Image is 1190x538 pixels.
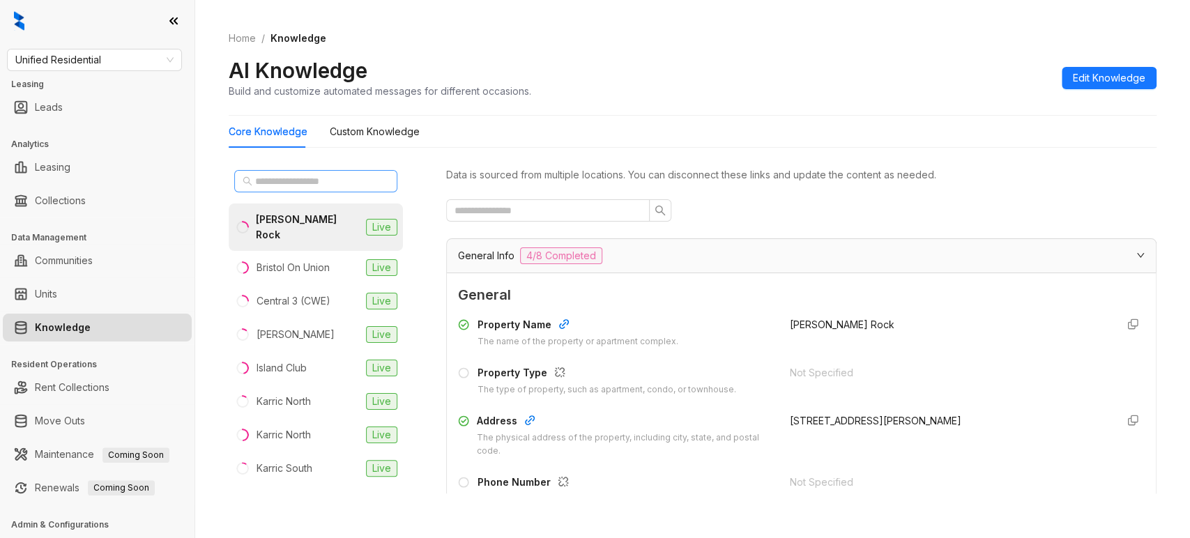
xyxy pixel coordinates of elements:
a: Rent Collections [35,374,109,401]
h3: Analytics [11,138,194,151]
a: Communities [35,247,93,275]
span: General Info [458,248,514,263]
li: Maintenance [3,440,192,468]
span: General [458,284,1145,306]
h2: AI Knowledge [229,57,367,84]
li: Renewals [3,474,192,502]
div: Build and customize automated messages for different occasions. [229,84,531,98]
a: RenewalsComing Soon [35,474,155,502]
a: Knowledge [35,314,91,341]
div: Not Specified [790,365,1105,381]
h3: Leasing [11,78,194,91]
div: The physical address of the property, including city, state, and postal code. [477,431,773,458]
div: Bristol On Union [257,260,330,275]
a: Units [35,280,57,308]
div: Island Club [257,360,307,376]
li: / [261,31,265,46]
span: search [655,205,666,216]
a: Leasing [35,153,70,181]
span: Live [366,460,397,477]
li: Move Outs [3,407,192,435]
span: Live [366,293,397,309]
h3: Data Management [11,231,194,244]
a: Collections [35,187,86,215]
div: [STREET_ADDRESS][PERSON_NAME] [790,413,1105,429]
div: Address [477,413,773,431]
li: Leads [3,93,192,121]
div: Karric North [257,427,311,443]
div: Karric South [257,461,312,476]
span: Live [366,360,397,376]
li: Rent Collections [3,374,192,401]
h3: Admin & Configurations [11,518,194,531]
div: Phone Number [478,475,728,493]
div: Data is sourced from multiple locations. You can disconnect these links and update the content as... [446,167,1157,183]
li: Knowledge [3,314,192,341]
div: The name of the property or apartment complex. [478,335,678,348]
div: The type of property, such as apartment, condo, or townhouse. [478,383,736,397]
div: Core Knowledge [229,124,307,139]
div: General Info4/8 Completed [447,239,1156,272]
div: Property Name [478,317,678,335]
span: Coming Soon [88,480,155,495]
div: Karric North [257,394,311,409]
span: Live [366,259,397,276]
span: Live [366,326,397,343]
div: The contact phone number for the property or leasing office. [478,493,728,506]
a: Move Outs [35,407,85,435]
span: Live [366,219,397,236]
li: Collections [3,187,192,215]
div: Custom Knowledge [330,124,420,139]
h3: Resident Operations [11,358,194,371]
a: Home [226,31,259,46]
span: Coming Soon [102,447,169,463]
span: Knowledge [270,32,326,44]
a: Leads [35,93,63,121]
span: search [243,176,252,186]
div: [PERSON_NAME] [257,327,335,342]
span: Unified Residential [15,49,174,70]
div: Not Specified [790,475,1105,490]
span: Live [366,393,397,410]
li: Leasing [3,153,192,181]
span: Edit Knowledge [1073,70,1145,86]
li: Units [3,280,192,308]
span: Live [366,426,397,443]
span: 4/8 Completed [520,247,602,264]
span: [PERSON_NAME] Rock [790,318,894,330]
img: logo [14,11,24,31]
div: [PERSON_NAME] Rock [256,212,360,243]
div: Central 3 (CWE) [257,293,330,309]
span: expanded [1136,251,1145,259]
li: Communities [3,247,192,275]
div: Property Type [478,365,736,383]
button: Edit Knowledge [1062,67,1157,89]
